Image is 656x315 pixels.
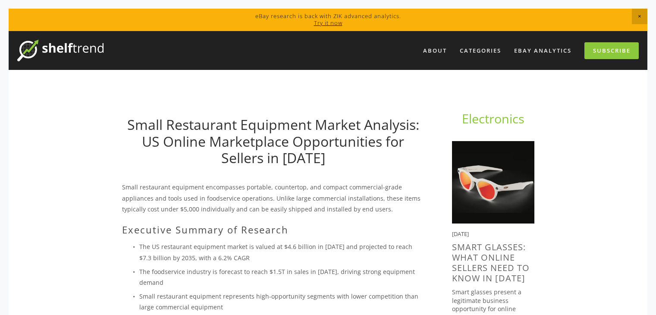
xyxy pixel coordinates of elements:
img: ShelfTrend [17,40,104,61]
a: Subscribe [584,42,639,59]
span: Close Announcement [632,9,647,24]
h2: Executive Summary of Research [122,224,424,235]
p: Small restaurant equipment encompasses portable, countertop, and compact commercial-grade applian... [122,182,424,214]
a: eBay Analytics [508,44,577,58]
p: The US restaurant equipment market is valued at $4.6 billion in [DATE] and projected to reach $7.... [139,241,424,263]
p: Small restaurant equipment represents high-opportunity segments with lower competition than large... [139,291,424,312]
time: [DATE] [452,230,469,238]
a: Try it now [314,19,342,27]
a: Electronics [462,110,524,127]
a: About [417,44,452,58]
div: Categories [454,44,507,58]
a: Small Restaurant Equipment Market Analysis: US Online Marketplace Opportunities for Sellers in [D... [127,115,419,167]
a: Smart Glasses: What Online Sellers Need to Know in [DATE] [452,241,530,284]
img: Smart Glasses: What Online Sellers Need to Know in 2025 [452,141,534,224]
p: The foodservice industry is forecast to reach $1.5T in sales in [DATE], driving strong equipment ... [139,266,424,288]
